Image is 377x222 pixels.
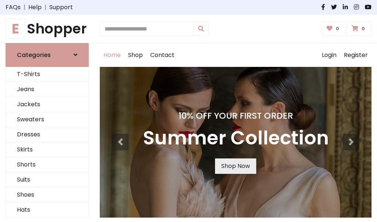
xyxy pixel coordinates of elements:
[6,19,25,39] span: E
[143,127,329,150] h3: Summer Collection
[347,22,371,36] a: 0
[6,3,21,12] a: FAQs
[49,3,73,12] a: Support
[28,3,42,12] a: Help
[6,43,89,67] a: Categories
[6,67,88,82] a: T-Shirts
[340,43,371,67] a: Register
[322,22,346,36] a: 0
[21,3,28,12] span: |
[6,97,88,112] a: Jackets
[6,112,88,127] a: Sweaters
[6,187,88,203] a: Shoes
[6,21,89,37] a: EShopper
[17,51,51,58] h6: Categories
[6,142,88,157] a: Skirts
[124,43,147,67] a: Shop
[42,3,49,12] span: |
[100,43,124,67] a: Home
[6,172,88,187] a: Suits
[6,21,89,37] h1: Shopper
[334,25,341,32] span: 0
[6,157,88,172] a: Shorts
[6,127,88,142] a: Dresses
[143,111,329,121] h4: 10% Off Your First Order
[215,158,256,174] a: Shop Now
[318,43,340,67] a: Login
[360,25,367,32] span: 0
[147,43,178,67] a: Contact
[6,82,88,97] a: Jeans
[6,203,88,218] a: Hats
